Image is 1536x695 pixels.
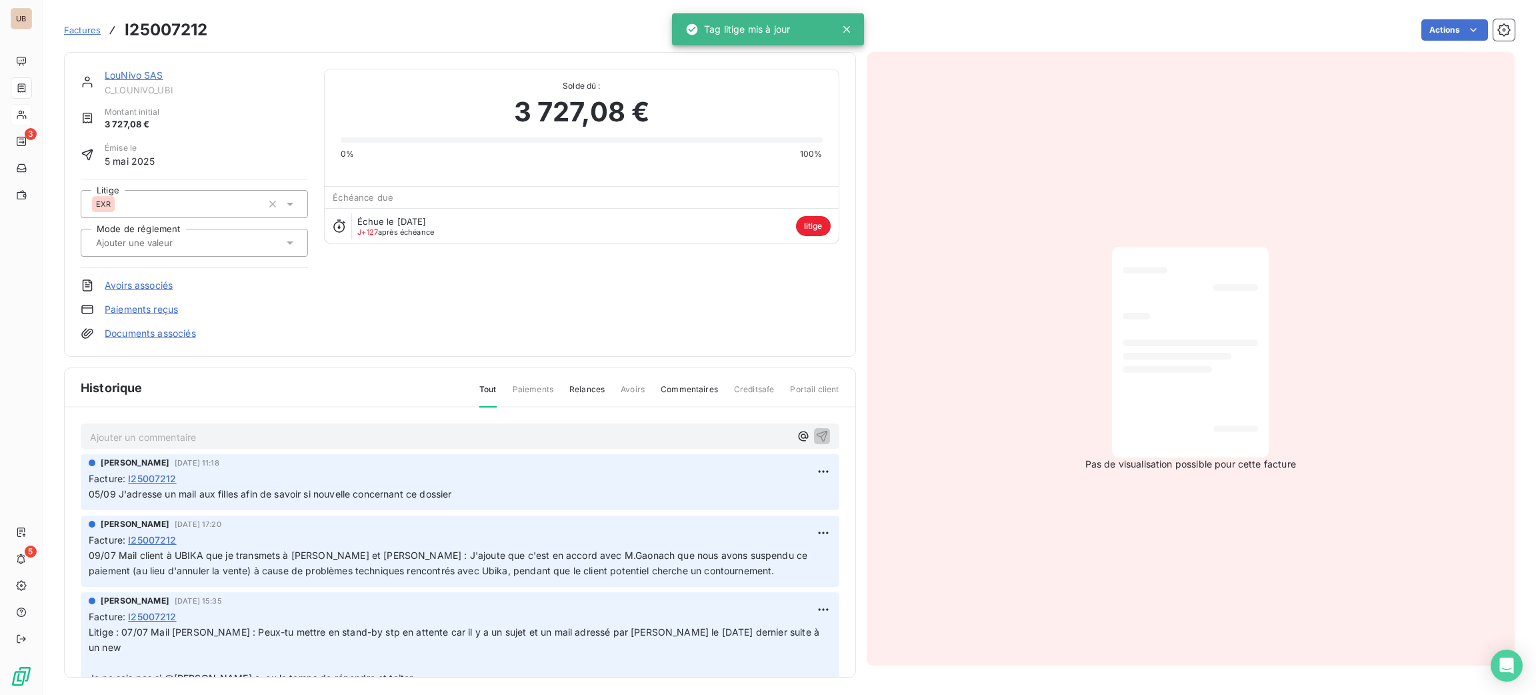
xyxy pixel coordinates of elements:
[621,384,645,406] span: Avoirs
[105,69,163,81] a: LouNivo SAS
[101,595,169,607] span: [PERSON_NAME]
[101,518,169,530] span: [PERSON_NAME]
[513,384,553,406] span: Paiements
[11,8,32,29] div: UB
[569,384,605,406] span: Relances
[1421,19,1488,41] button: Actions
[175,459,219,467] span: [DATE] 11:18
[105,142,155,154] span: Émise le
[89,610,125,624] span: Facture :
[333,192,393,203] span: Échéance due
[175,597,222,605] span: [DATE] 15:35
[685,17,790,41] div: Tag litige mis à jour
[341,80,822,92] span: Solde dû :
[341,148,354,160] span: 0%
[105,303,178,316] a: Paiements reçus
[661,384,718,406] span: Commentaires
[105,118,159,131] span: 3 727,08 €
[11,666,32,687] img: Logo LeanPay
[64,23,101,37] a: Factures
[89,533,125,547] span: Facture :
[105,279,173,292] a: Avoirs associés
[64,25,101,35] span: Factures
[514,92,650,132] span: 3 727,08 €
[357,228,434,236] span: après échéance
[105,327,196,340] a: Documents associés
[357,216,426,227] span: Échue le [DATE]
[96,200,111,208] span: EXR
[734,384,775,406] span: Creditsafe
[105,85,308,95] span: C_LOUNIVO_UBI
[89,550,810,576] span: 09/07 Mail client à UBIKA que je transmets à [PERSON_NAME] et [PERSON_NAME] : J'ajoute que c'est ...
[25,546,37,558] span: 5
[796,216,831,236] span: litige
[357,227,378,237] span: J+127
[1085,458,1296,471] span: Pas de visualisation possible pour cette facture
[89,626,822,684] span: Litige : 07/07 Mail [PERSON_NAME] : Peux-tu mettre en stand-by stp en attente car il y a un sujet...
[105,154,155,168] span: 5 mai 2025
[128,610,176,624] span: I25007212
[175,520,221,528] span: [DATE] 17:20
[128,533,176,547] span: I25007212
[125,18,207,42] h3: I25007212
[101,457,169,469] span: [PERSON_NAME]
[800,148,823,160] span: 100%
[25,128,37,140] span: 3
[479,384,497,408] span: Tout
[128,472,176,486] span: I25007212
[95,237,229,249] input: Ajouter une valeur
[89,472,125,486] span: Facture :
[1491,650,1523,682] div: Open Intercom Messenger
[105,106,159,118] span: Montant initial
[81,379,143,397] span: Historique
[790,384,839,406] span: Portail client
[89,488,451,500] span: 05/09 J'adresse un mail aux filles afin de savoir si nouvelle concernant ce dossier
